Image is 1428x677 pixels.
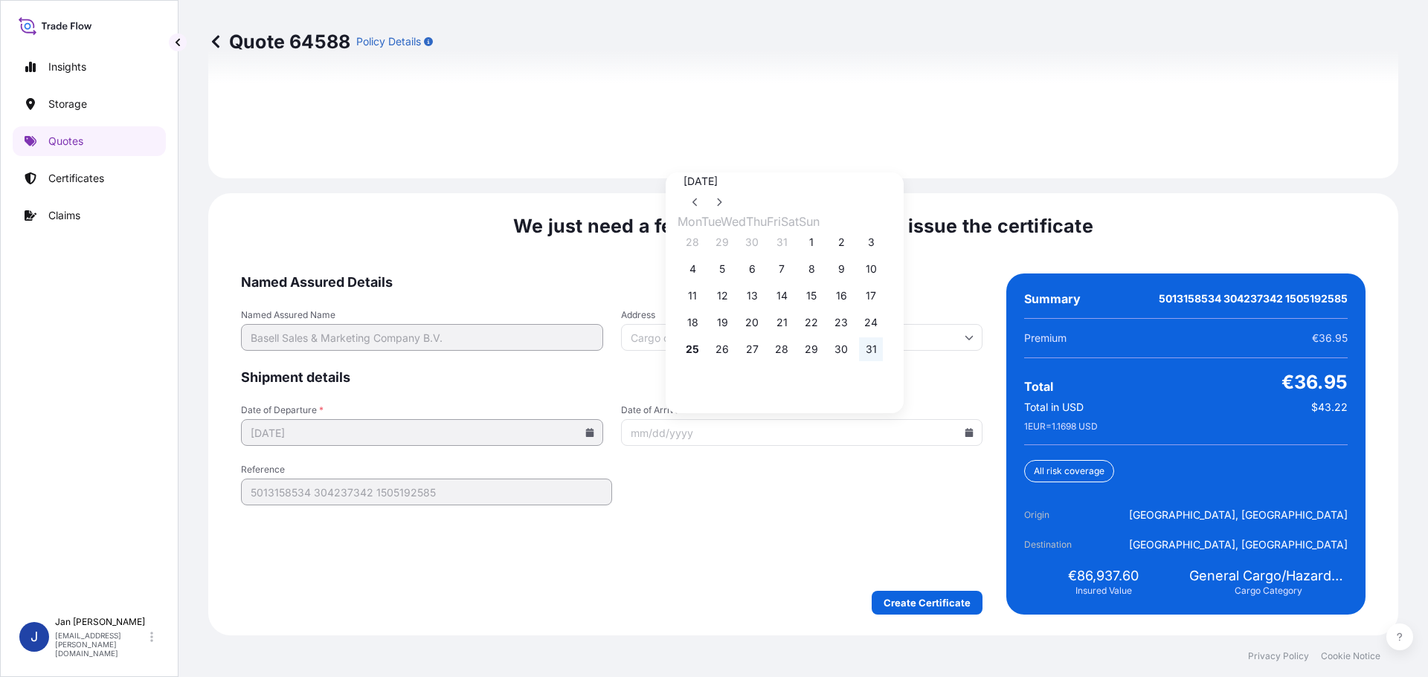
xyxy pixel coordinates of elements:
span: Origin [1024,508,1107,522]
span: Saturday [781,214,799,229]
button: 2 [829,230,853,254]
button: 10 [859,257,883,281]
button: 23 [829,311,853,334]
button: 5 [710,257,734,281]
button: 12 [710,284,734,308]
a: Cookie Notice [1321,650,1380,662]
button: Create Certificate [872,591,982,615]
span: Date of Arrival [621,404,983,416]
button: 29 [710,230,734,254]
a: Certificates [13,163,166,193]
a: Quotes [13,126,166,156]
button: 19 [710,311,734,334]
span: 1 EUR = 1.1698 USD [1024,421,1098,433]
p: Quote 64588 [208,30,350,54]
div: All risk coverage [1024,460,1114,482]
button: 4 [681,257,704,281]
span: 5013158534 304237342 1505192585 [1159,291,1348,306]
p: Claims [48,208,80,223]
span: Cargo Category [1235,585,1302,597]
button: 9 [829,257,853,281]
input: Your internal reference [241,479,612,505]
button: 6 [740,257,764,281]
span: Thursday [746,214,767,229]
a: Claims [13,201,166,230]
button: 16 [829,284,853,308]
span: [GEOGRAPHIC_DATA], [GEOGRAPHIC_DATA] [1129,537,1348,552]
input: Cargo owner address [621,324,983,351]
span: €36.95 [1312,331,1348,346]
button: 22 [800,311,823,334]
button: 1 [800,230,823,254]
button: 3 [859,230,883,254]
span: Named Assured Name [241,309,603,321]
span: J [30,629,38,644]
p: Storage [48,97,87,111]
p: Policy Details [356,34,421,49]
p: Create Certificate [884,595,971,610]
button: 15 [800,284,823,308]
a: Insights [13,52,166,82]
button: 26 [710,337,734,361]
div: [DATE] [684,172,886,190]
span: General Cargo/Hazardous Material [1189,567,1348,585]
a: Storage [13,89,166,119]
span: Premium [1024,331,1067,346]
button: 8 [800,257,823,281]
span: €86,937.60 [1068,567,1139,585]
span: Sunday [799,214,820,229]
button: 14 [770,284,794,308]
span: €36.95 [1281,370,1348,394]
a: Privacy Policy [1248,650,1309,662]
span: Total [1024,379,1053,394]
span: Named Assured Details [241,273,982,291]
button: 30 [829,337,853,361]
p: Insights [48,59,86,74]
button: 18 [681,311,704,334]
span: Shipment details [241,369,982,386]
span: Destination [1024,537,1107,552]
button: 30 [740,230,764,254]
button: 21 [770,311,794,334]
button: 13 [740,284,764,308]
p: Certificates [48,171,104,186]
button: 20 [740,311,764,334]
button: 11 [681,284,704,308]
span: Tuesday [701,214,721,229]
span: [GEOGRAPHIC_DATA], [GEOGRAPHIC_DATA] [1129,508,1348,522]
p: [EMAIL_ADDRESS][PERSON_NAME][DOMAIN_NAME] [55,631,147,658]
span: Monday [678,214,701,229]
input: mm/dd/yyyy [621,419,983,446]
button: 29 [800,337,823,361]
button: 7 [770,257,794,281]
button: 27 [740,337,764,361]
span: Insured Value [1075,585,1132,597]
span: Summary [1024,291,1081,306]
button: 28 [681,230,704,254]
span: Address [621,309,983,321]
input: mm/dd/yyyy [241,419,603,446]
span: We just need a few more details before we issue the certificate [513,214,1093,238]
button: 17 [859,284,883,308]
button: 28 [770,337,794,361]
p: Jan [PERSON_NAME] [55,616,147,628]
p: Quotes [48,134,83,149]
span: Friday [767,214,781,229]
span: Total in USD [1024,400,1084,415]
span: Date of Departure [241,404,603,416]
span: Reference [241,464,612,476]
button: 31 [859,337,883,361]
span: $43.22 [1311,400,1348,415]
button: 25 [681,337,704,361]
button: 24 [859,311,883,334]
button: 31 [770,230,794,254]
span: Wednesday [721,214,746,229]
